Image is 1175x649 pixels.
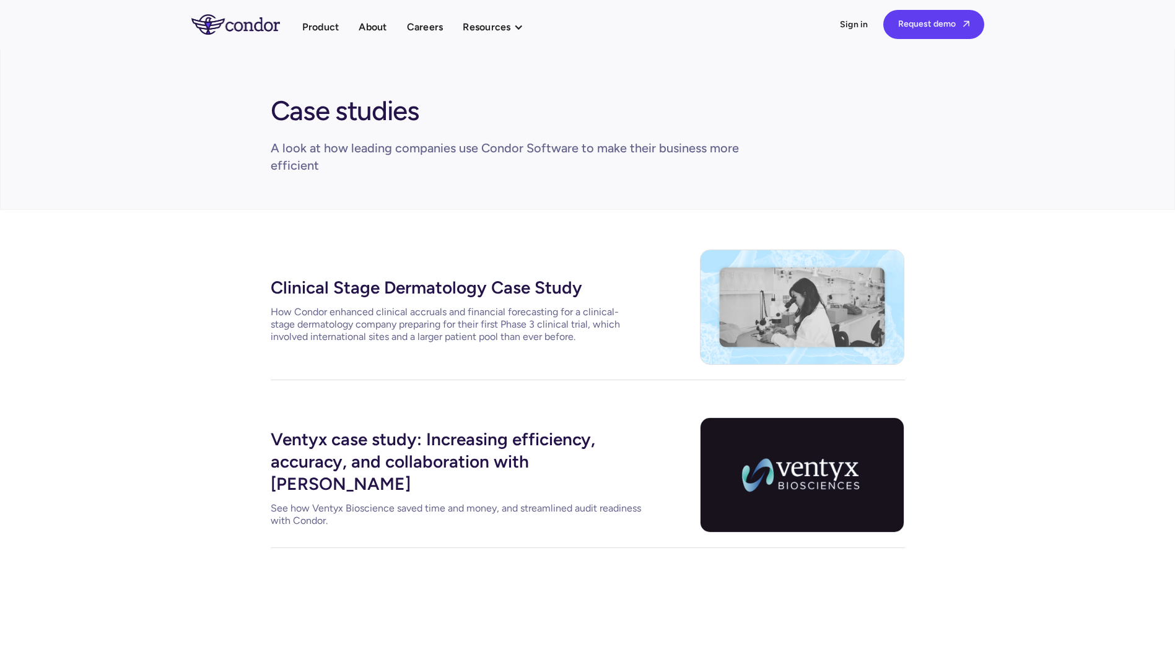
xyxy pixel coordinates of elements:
[271,271,642,343] a: Clinical Stage Dermatology Case StudyHow Condor enhanced clinical accruals and financial forecast...
[963,20,969,28] span: 
[191,14,302,34] a: home
[840,19,868,31] a: Sign in
[271,423,642,497] div: Ventyx case study: Increasing efficiency, accuracy, and collaboration with [PERSON_NAME]
[407,19,443,35] a: Careers
[271,271,642,301] div: Clinical Stage Dermatology Case Study
[463,19,535,35] div: Resources
[302,19,339,35] a: Product
[359,19,387,35] a: About
[883,10,984,39] a: Request demo
[271,306,642,343] div: How Condor enhanced clinical accruals and financial forecasting for a clinical-stage dermatology ...
[271,423,642,527] a: Ventyx case study: Increasing efficiency, accuracy, and collaboration with [PERSON_NAME]See how V...
[271,89,419,128] h1: Case studies
[271,139,746,174] div: A look at how leading companies use Condor Software to make their business more efficient
[463,19,510,35] div: Resources
[271,502,642,527] div: See how Ventyx Bioscience saved time and money, and streamlined audit readiness with Condor.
